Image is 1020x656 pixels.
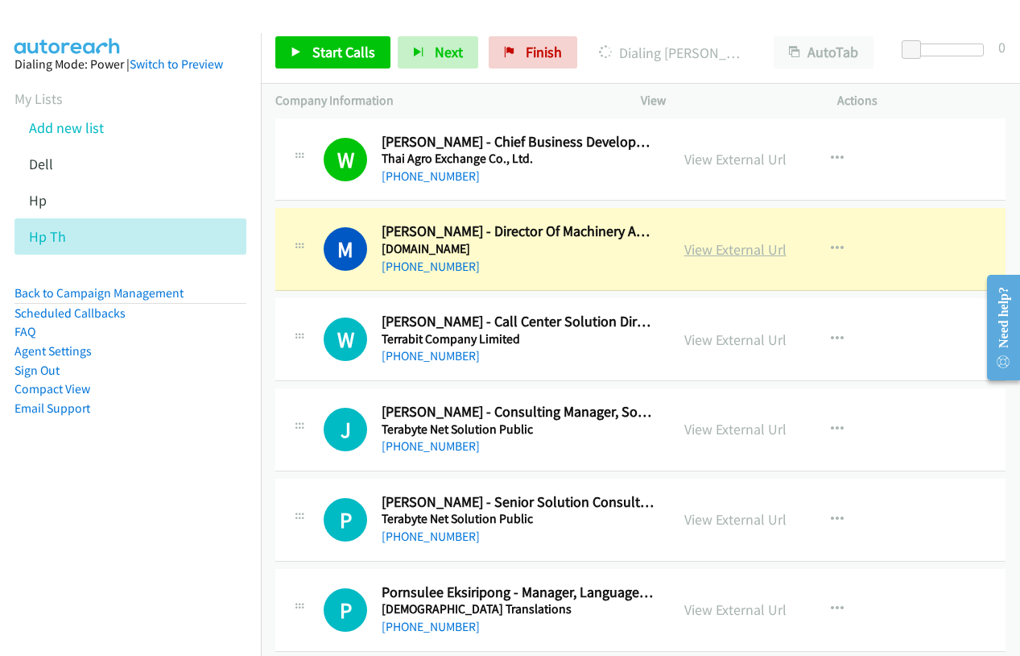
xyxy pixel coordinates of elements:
button: AutoTab [774,36,873,69]
a: My Lists [14,89,63,108]
h2: [PERSON_NAME] - Director Of Machinery And Automation System [382,222,655,241]
a: View External Url [684,420,787,438]
a: [PHONE_NUMBER] [382,529,480,544]
a: View External Url [684,150,787,168]
h5: Terabyte Net Solution Public [382,511,655,527]
h5: Thai Agro Exchange Co., Ltd. [382,151,655,167]
a: Email Support [14,401,90,416]
div: 0 [998,36,1006,58]
p: Dialing [PERSON_NAME] - Director Of Machinery And Automation System [599,42,745,64]
a: View External Url [684,600,787,619]
h1: W [324,138,367,181]
button: Next [398,36,478,69]
h2: Pornsulee Eksiripong - Manager, Language Technology [382,583,655,602]
a: View External Url [684,330,787,349]
div: Dialing Mode: Power | [14,55,246,74]
h5: [DEMOGRAPHIC_DATA] Translations [382,601,655,617]
h1: J [324,408,367,451]
h5: [DOMAIN_NAME] [382,241,655,257]
a: Hp [29,191,47,210]
iframe: Resource Center [973,264,1020,392]
a: [PHONE_NUMBER] [382,168,480,184]
h2: [PERSON_NAME] - Call Center Solution Director [382,313,655,331]
h1: P [324,498,367,542]
a: Sign Out [14,363,60,378]
a: Start Calls [275,36,390,69]
div: Delay between calls (in seconds) [910,44,984,56]
span: Start Calls [312,43,375,61]
h2: [PERSON_NAME] - Senior Solution Consulting Manager [382,493,655,512]
h2: [PERSON_NAME] - Chief Business Development Officer [382,133,655,152]
h1: P [324,588,367,632]
a: Scheduled Callbacks [14,305,126,321]
a: [PHONE_NUMBER] [382,348,480,363]
h1: M [324,227,367,271]
a: View External Url [684,510,787,529]
a: Back to Campaign Management [14,285,184,301]
span: Finish [526,43,562,61]
h1: W [324,318,367,361]
p: Company Information [275,91,612,110]
a: Switch to Preview [130,56,223,72]
div: The call is yet to be attempted [324,588,367,632]
p: Actions [837,91,1006,110]
a: [PHONE_NUMBER] [382,619,480,634]
h5: Terrabit Company Limited [382,331,655,347]
a: [PHONE_NUMBER] [382,259,480,274]
a: Add new list [29,118,104,137]
div: The call is yet to be attempted [324,498,367,542]
a: [PHONE_NUMBER] [382,438,480,454]
a: Compact View [14,381,90,397]
span: Next [435,43,463,61]
h2: [PERSON_NAME] - Consulting Manager, Solutions [382,403,655,421]
a: Hp Th [29,227,66,246]
a: Finish [489,36,577,69]
p: View [641,91,809,110]
a: View External Url [684,240,787,259]
a: FAQ [14,324,35,339]
a: Agent Settings [14,343,92,359]
div: The call is yet to be attempted [324,408,367,451]
div: The call is yet to be attempted [324,318,367,361]
a: Dell [29,155,53,173]
h5: Terabyte Net Solution Public [382,421,655,438]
